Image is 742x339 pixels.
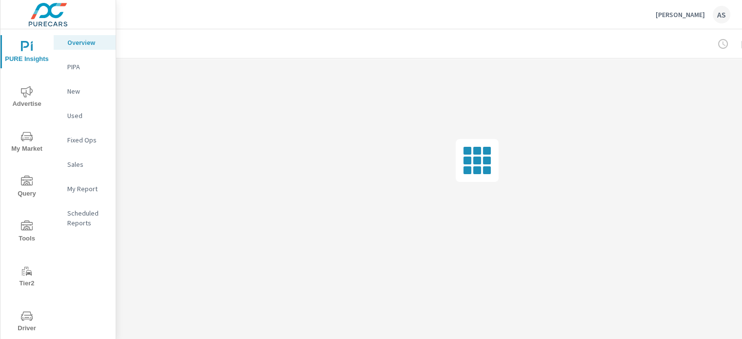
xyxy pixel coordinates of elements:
[3,220,50,244] span: Tools
[54,60,116,74] div: PIPA
[656,10,705,19] p: [PERSON_NAME]
[54,206,116,230] div: Scheduled Reports
[67,208,108,228] p: Scheduled Reports
[713,6,730,23] div: AS
[67,184,108,194] p: My Report
[3,131,50,155] span: My Market
[67,160,108,169] p: Sales
[3,310,50,334] span: Driver
[54,108,116,123] div: Used
[54,35,116,50] div: Overview
[67,62,108,72] p: PIPA
[3,86,50,110] span: Advertise
[54,157,116,172] div: Sales
[54,181,116,196] div: My Report
[54,133,116,147] div: Fixed Ops
[67,86,108,96] p: New
[67,38,108,47] p: Overview
[3,41,50,65] span: PURE Insights
[54,84,116,99] div: New
[3,176,50,199] span: Query
[67,111,108,120] p: Used
[67,135,108,145] p: Fixed Ops
[3,265,50,289] span: Tier2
